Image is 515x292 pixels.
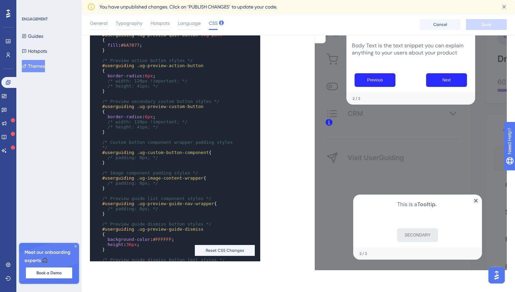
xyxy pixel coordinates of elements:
span: { [102,150,212,155]
button: Themes [22,60,45,72]
button: Next [111,185,152,198]
h3: Header 3 is the middle one [37,131,155,139]
span: /* width: 120px !important; */ [108,119,188,124]
span: } [102,89,105,94]
div: Step 2 of 3 [35,207,46,213]
span: /* width: 120px !important; */ [108,78,188,83]
span: .ug-preview-guide-dismiss [137,227,204,232]
span: } [102,48,105,53]
span: Book a Demo [36,270,62,276]
div: ENGAGEMENT [22,16,48,22]
span: #userguiding [102,104,134,109]
span: 6px [145,73,153,78]
h2: Header 2 is the cool one [37,107,155,117]
div: Close Preview [151,9,158,15]
button: Book a Demo [26,267,72,278]
span: You have unpublished changes. Click on ‘PUBLISH CHANGES’ to update your code. [99,3,277,11]
div: Footer [32,204,160,216]
span: Hotspots [151,19,170,27]
span: /* padding: 0px; */ [108,155,158,160]
span: border-radius [108,73,142,78]
span: /* Preview guide dismiss button text styles */ [102,257,225,262]
span: .ug-custom-button-component [137,150,209,155]
button: Guides [22,30,43,42]
span: } [102,247,105,252]
span: Language [178,19,201,27]
span: Cancel [433,22,447,27]
span: /* Preview guide list component styles */ [102,196,212,201]
span: } [102,160,105,165]
span: { [102,175,206,181]
button: Save [466,19,507,30]
span: /* Preview secondary custom button styles */ [102,99,219,104]
span: 6px [145,114,153,119]
span: : ; [102,73,156,78]
span: /* Image component padding styles */ [102,170,198,175]
span: .ug-preview-custom-button [137,104,204,109]
button: Cancel [420,19,461,30]
span: #6A7077 [121,43,140,48]
span: { [102,37,105,43]
span: border-radius [108,114,142,119]
span: .ug-preview-action-button [137,63,204,68]
button: Reset CSS Changes [195,245,255,256]
span: /* Preview action button styles */ [102,58,193,63]
span: } [102,129,105,135]
h1: Header 1 is the first one [37,82,155,93]
span: /* Custom button component wrapper padding styles */ [102,140,235,150]
span: #userguiding [102,227,134,232]
span: : ; [102,237,174,242]
span: { [102,201,217,206]
span: /* Preview guide dismiss button styles */ [102,221,212,227]
span: #FFFFFF [153,237,172,242]
span: /* height: 41px; */ [108,124,158,129]
span: #userguiding [102,63,134,68]
span: 36px [126,242,137,247]
span: /* height: 41px; */ [108,83,158,89]
span: /* padding: 0px; */ [108,181,158,186]
span: Reset CSS Changes [206,248,244,253]
span: { [102,232,105,237]
span: height [108,242,124,247]
span: : ; [102,114,156,119]
span: background-color [108,237,150,242]
span: } [102,186,105,191]
span: { [102,109,105,114]
button: Hotspots [22,45,47,57]
span: Meet our onboarding experts 🎧 [25,248,74,265]
button: Previous [40,185,81,198]
span: } [102,211,105,216]
span: : ; [102,242,140,247]
span: fill [108,43,118,48]
span: CSS [209,19,218,27]
img: Modal Media [62,9,130,77]
span: #userguiding [102,175,134,181]
span: .ug-image-content-wrapper [137,175,204,181]
span: General [90,19,108,27]
span: Typography [116,19,142,27]
p: Body Text is the text snippet you can explain anything to your users about your product [37,153,155,168]
span: { [102,68,105,73]
span: .ug-preview-guide-nav-wrapper [137,201,214,206]
span: /* padding: 0px; */ [108,206,158,211]
span: #userguiding [102,201,134,206]
span: Need Help? [16,2,43,10]
iframe: UserGuiding AI Assistant Launcher [486,265,507,286]
span: #userguiding [102,150,134,155]
span: Save [482,22,491,27]
span: : ; [102,43,142,48]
